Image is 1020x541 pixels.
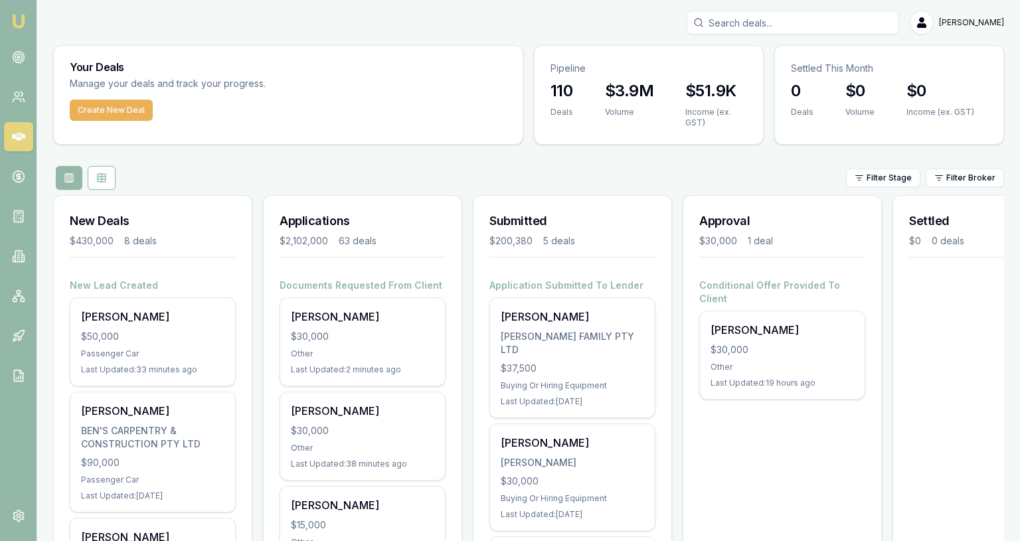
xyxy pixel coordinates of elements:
[711,343,854,356] div: $30,000
[699,212,865,230] h3: Approval
[489,212,655,230] h3: Submitted
[291,459,434,469] div: Last Updated: 38 minutes ago
[551,80,573,102] h3: 110
[906,80,974,102] h3: $0
[81,491,224,501] div: Last Updated: [DATE]
[543,234,575,248] div: 5 deals
[791,107,813,117] div: Deals
[81,403,224,419] div: [PERSON_NAME]
[70,62,507,72] h3: Your Deals
[291,348,434,359] div: Other
[81,348,224,359] div: Passenger Car
[699,279,865,305] h4: Conditional Offer Provided To Client
[81,475,224,485] div: Passenger Car
[501,475,644,488] div: $30,000
[70,76,410,92] p: Manage your deals and track your progress.
[291,518,434,532] div: $15,000
[291,403,434,419] div: [PERSON_NAME]
[280,234,328,248] div: $2,102,000
[291,309,434,325] div: [PERSON_NAME]
[501,509,644,520] div: Last Updated: [DATE]
[501,493,644,504] div: Buying Or Hiring Equipment
[501,435,644,451] div: [PERSON_NAME]
[906,107,974,117] div: Income (ex. GST)
[81,456,224,469] div: $90,000
[291,443,434,453] div: Other
[845,80,875,102] h3: $0
[501,330,644,356] div: [PERSON_NAME] FAMILY PTY LTD
[339,234,377,248] div: 63 deals
[291,424,434,437] div: $30,000
[699,234,737,248] div: $30,000
[280,212,446,230] h3: Applications
[946,173,995,183] span: Filter Broker
[939,17,1004,28] span: [PERSON_NAME]
[791,80,813,102] h3: 0
[70,234,114,248] div: $430,000
[11,13,27,29] img: emu-icon-u.png
[291,497,434,513] div: [PERSON_NAME]
[70,279,236,292] h4: New Lead Created
[909,234,921,248] div: $0
[124,234,157,248] div: 8 deals
[81,309,224,325] div: [PERSON_NAME]
[926,169,1004,187] button: Filter Broker
[280,279,446,292] h4: Documents Requested From Client
[501,456,644,469] div: [PERSON_NAME]
[81,330,224,343] div: $50,000
[501,309,644,325] div: [PERSON_NAME]
[551,107,573,117] div: Deals
[70,212,236,230] h3: New Deals
[685,107,747,128] div: Income (ex. GST)
[489,234,533,248] div: $200,380
[489,279,655,292] h4: Application Submitted To Lender
[711,362,854,372] div: Other
[711,378,854,388] div: Last Updated: 19 hours ago
[687,11,899,35] input: Search deals
[81,424,224,451] div: BEN'S CARPENTRY & CONSTRUCTION PTY LTD
[81,364,224,375] div: Last Updated: 33 minutes ago
[932,234,964,248] div: 0 deals
[845,107,875,117] div: Volume
[291,330,434,343] div: $30,000
[291,364,434,375] div: Last Updated: 2 minutes ago
[846,169,920,187] button: Filter Stage
[748,234,773,248] div: 1 deal
[605,80,653,102] h3: $3.9M
[501,362,644,375] div: $37,500
[501,380,644,391] div: Buying Or Hiring Equipment
[605,107,653,117] div: Volume
[685,80,747,102] h3: $51.9K
[711,322,854,338] div: [PERSON_NAME]
[551,62,747,75] p: Pipeline
[791,62,987,75] p: Settled This Month
[70,100,153,121] button: Create New Deal
[867,173,912,183] span: Filter Stage
[501,396,644,407] div: Last Updated: [DATE]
